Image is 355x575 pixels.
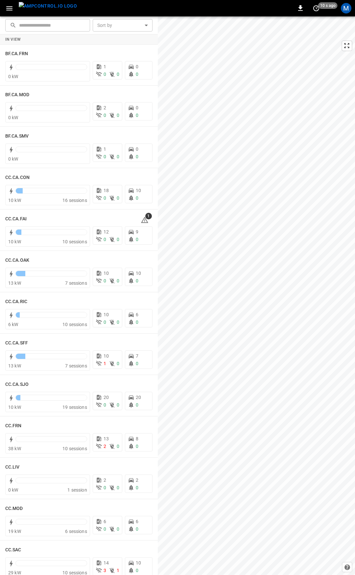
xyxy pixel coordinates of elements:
span: 13 kW [8,280,21,286]
span: 0 [117,154,119,159]
span: 10 [136,188,141,193]
h6: BF.CA.MOD [5,91,29,99]
span: 0 [136,64,138,69]
span: 14 [104,560,109,565]
span: 7 sessions [65,280,87,286]
span: 3 [104,568,106,573]
div: profile-icon [341,3,351,13]
span: 0 [136,237,138,242]
span: 13 [104,436,109,441]
span: 0 [117,278,119,283]
span: 0 [117,195,119,201]
span: 19 kW [8,529,21,534]
span: 6 kW [8,322,18,327]
span: 0 [117,72,119,77]
span: 10 sessions [62,322,87,327]
span: 0 [104,237,106,242]
span: 0 kW [8,74,18,79]
span: 20 [104,395,109,400]
span: 10 [104,353,109,359]
span: 2 [136,477,138,483]
span: 0 [136,195,138,201]
span: 0 [117,444,119,449]
span: 10 [104,271,109,276]
span: 16 sessions [62,198,87,203]
span: 1 [145,213,152,219]
h6: CC.CA.SJO [5,381,29,388]
span: 0 [104,195,106,201]
span: 0 [117,402,119,408]
h6: BF.CA.FRN [5,50,28,57]
h6: CC.CA.OAK [5,257,29,264]
span: 1 [104,146,106,152]
h6: CC.SAC [5,546,21,554]
span: 6 [104,519,106,524]
span: 10 [136,271,141,276]
span: 7 sessions [65,363,87,368]
span: 0 [136,402,138,408]
span: 20 [136,395,141,400]
span: 9 [136,229,138,234]
span: 1 [104,64,106,69]
span: 10 [136,560,141,565]
span: 0 [136,568,138,573]
span: 0 [104,113,106,118]
span: 7 [136,353,138,359]
span: 18 [104,188,109,193]
span: 0 [136,278,138,283]
span: 0 [136,361,138,366]
h6: CC.CA.SFF [5,340,28,347]
h6: CC.MOD [5,505,23,512]
span: 10 kW [8,239,21,244]
span: 0 [136,485,138,490]
span: 0 [117,361,119,366]
span: 0 [136,444,138,449]
span: 38 kW [8,446,21,451]
span: 0 kW [8,115,18,120]
span: 12 [104,229,109,234]
span: 0 [104,402,106,408]
img: ampcontrol.io logo [19,2,77,10]
span: 0 [136,146,138,152]
span: 10 sessions [62,446,87,451]
span: 6 sessions [65,529,87,534]
span: 1 [104,361,106,366]
span: 0 [136,320,138,325]
span: 19 sessions [62,405,87,410]
span: 0 [136,154,138,159]
canvas: Map [158,16,355,575]
h6: CC.LIV [5,464,20,471]
span: 6 [136,312,138,317]
span: 2 [104,444,106,449]
span: 0 kW [8,156,18,162]
span: 0 [104,278,106,283]
span: 1 [117,568,119,573]
span: 10 [104,312,109,317]
span: 8 [136,436,138,441]
span: 13 kW [8,363,21,368]
span: 0 [117,485,119,490]
span: 0 [104,154,106,159]
span: 10 kW [8,405,21,410]
h6: CC.FRN [5,422,22,430]
span: 0 [136,105,138,110]
span: 6 [136,519,138,524]
h6: CC.CA.CON [5,174,30,181]
h6: BF.CA.SMV [5,133,29,140]
h6: CC.CA.RIC [5,298,27,305]
h6: CC.CA.FAI [5,215,27,223]
span: 0 kW [8,487,18,493]
span: 1 session [67,487,87,493]
span: 0 [104,72,106,77]
span: 0 [104,320,106,325]
span: 0 [104,485,106,490]
span: 2 [104,477,106,483]
span: 0 [117,526,119,532]
span: 0 [117,113,119,118]
span: 10 kW [8,198,21,203]
button: set refresh interval [311,3,321,13]
span: 0 [104,526,106,532]
span: 10 s ago [318,2,338,9]
span: 10 sessions [62,239,87,244]
span: 0 [136,113,138,118]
